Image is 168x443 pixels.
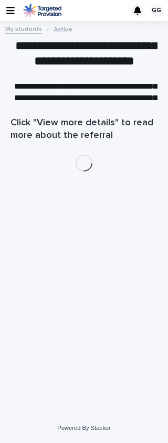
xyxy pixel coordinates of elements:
a: My students [5,23,42,34]
img: M5nRWzHhSzIhMunXDL62 [23,4,61,17]
h1: Click "View more details" to read more about the referral [10,117,157,142]
p: Active [54,24,72,34]
a: Powered By Stacker [57,425,110,431]
div: GG [150,4,163,17]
